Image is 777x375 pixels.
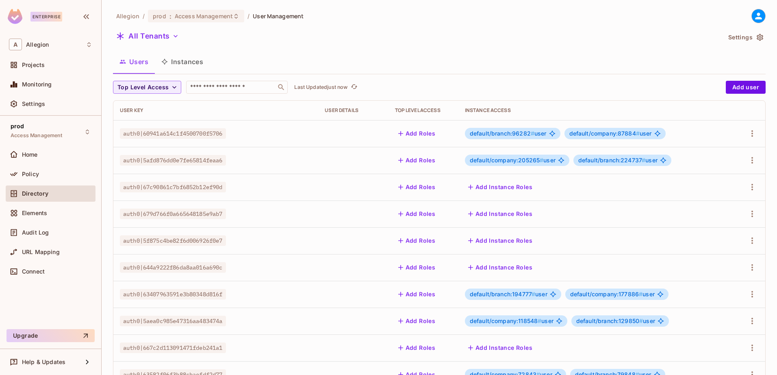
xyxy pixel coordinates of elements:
button: Add Instance Roles [465,234,536,247]
span: Help & Updates [22,359,65,365]
span: default/branch:224737 [578,157,645,164]
button: Settings [725,31,766,44]
button: Add Roles [395,207,439,220]
button: Add user [726,81,766,94]
button: Add Roles [395,127,439,140]
li: / [143,12,145,20]
span: auth0|644a9222f86da8aa016a690c [120,262,226,273]
p: Last Updated just now [294,84,347,91]
span: user [569,130,652,137]
span: auth0|5afd876dd0e7fe65814feaa6 [120,155,226,166]
span: Home [22,151,38,158]
button: Add Roles [395,261,439,274]
span: # [642,157,645,164]
span: Access Management [11,132,63,139]
span: default/company:118548 [470,317,541,324]
span: user [578,157,658,164]
span: user [470,157,556,164]
span: Access Management [175,12,233,20]
span: default/branch:129850 [576,317,643,324]
span: A [9,39,22,50]
span: auth0|63407963591e3b80348d816f [120,289,226,300]
span: auth0|60941a614c1f4500700f5706 [120,128,226,139]
div: Top Level Access [395,107,452,114]
button: Add Roles [395,315,439,328]
button: Add Roles [395,234,439,247]
span: default/company:87884 [569,130,640,137]
span: user [470,130,547,137]
span: Projects [22,62,45,68]
span: user [470,291,547,297]
span: auth0|5aea0c985e47316aa483474a [120,316,226,326]
span: Audit Log [22,229,49,236]
button: Top Level Access [113,81,181,94]
span: # [636,130,640,137]
div: User Key [120,107,312,114]
button: Add Instance Roles [465,181,536,194]
button: Users [113,52,155,72]
span: # [639,317,643,324]
button: Add Instance Roles [465,261,536,274]
button: Add Roles [395,288,439,301]
span: # [538,317,541,324]
span: default/company:205265 [470,157,543,164]
span: default/branch:194777 [470,291,535,297]
div: Enterprise [30,12,62,22]
span: default/company:177886 [570,291,642,297]
span: # [532,291,535,297]
span: # [639,291,642,297]
button: All Tenants [113,30,182,43]
span: auth0|667c2d113091471fdeb241a1 [120,343,226,353]
span: Settings [22,101,45,107]
button: Add Roles [395,181,439,194]
span: : [169,13,172,19]
span: auth0|67c90861c7bf6852b12ef90d [120,182,226,192]
span: prod [153,12,166,20]
span: Monitoring [22,81,52,88]
button: Add Instance Roles [465,341,536,354]
button: Add Roles [395,154,439,167]
span: user [470,318,553,324]
button: Instances [155,52,210,72]
div: User Details [325,107,382,114]
span: the active workspace [116,12,139,20]
li: / [247,12,250,20]
span: Connect [22,268,45,275]
span: Workspace: Allegion [26,41,49,48]
span: Directory [22,190,48,197]
div: Instance Access [465,107,729,114]
img: SReyMgAAAABJRU5ErkJggg== [8,9,22,24]
span: # [540,157,543,164]
span: # [531,130,534,137]
span: refresh [351,83,358,91]
button: Upgrade [7,329,95,342]
span: prod [11,123,24,129]
span: auth0|5f875c4be82f6d006926f0e7 [120,235,226,246]
span: User Management [253,12,304,20]
button: refresh [349,82,359,92]
span: user [570,291,655,297]
span: user [576,318,655,324]
span: Elements [22,210,47,216]
button: Add Roles [395,341,439,354]
span: Top Level Access [117,82,169,93]
span: default/branch:96282 [470,130,534,137]
span: Policy [22,171,39,177]
span: Click to refresh data [347,82,359,92]
button: Add Instance Roles [465,207,536,220]
span: URL Mapping [22,249,60,255]
span: auth0|679d766f0a665648185e9ab7 [120,209,226,219]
